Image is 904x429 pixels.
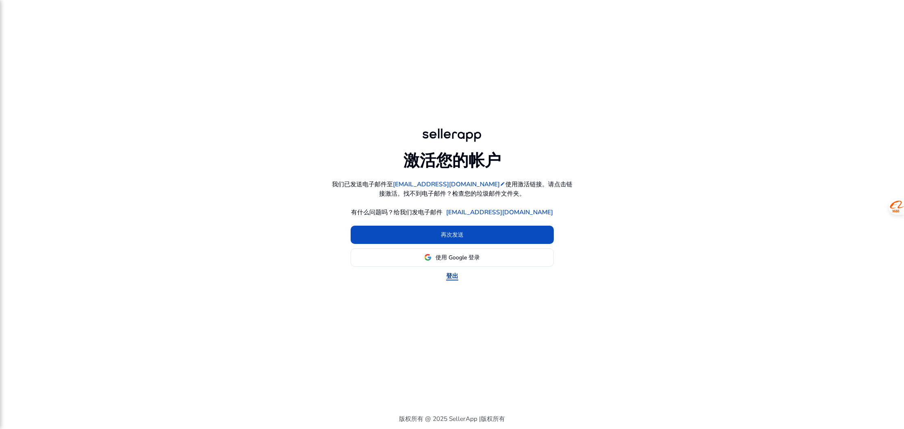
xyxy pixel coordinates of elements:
font: 我们已发送电子邮件至 [332,180,393,188]
a: [EMAIL_ADDRESS][DOMAIN_NAME] [446,207,553,217]
button: 使用 Google 登录 [351,248,554,267]
mat-icon: edit [500,181,505,187]
p: 有什么问题吗？给我们发电子邮件 [351,207,442,217]
img: google-logo.svg [424,254,431,261]
font: 使用激活链接。请点击链接激活。找不到电子邮件？检查您的垃圾邮件文件夹。 [379,180,572,198]
span: 使用 Google 登录 [436,253,480,262]
button: 再次发送 [351,226,554,244]
font: [EMAIL_ADDRESS][DOMAIN_NAME] [393,180,500,188]
h1: 激活您的帐户 [403,144,501,170]
span: 再次发送 [441,231,464,239]
a: 登出 [446,271,458,280]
